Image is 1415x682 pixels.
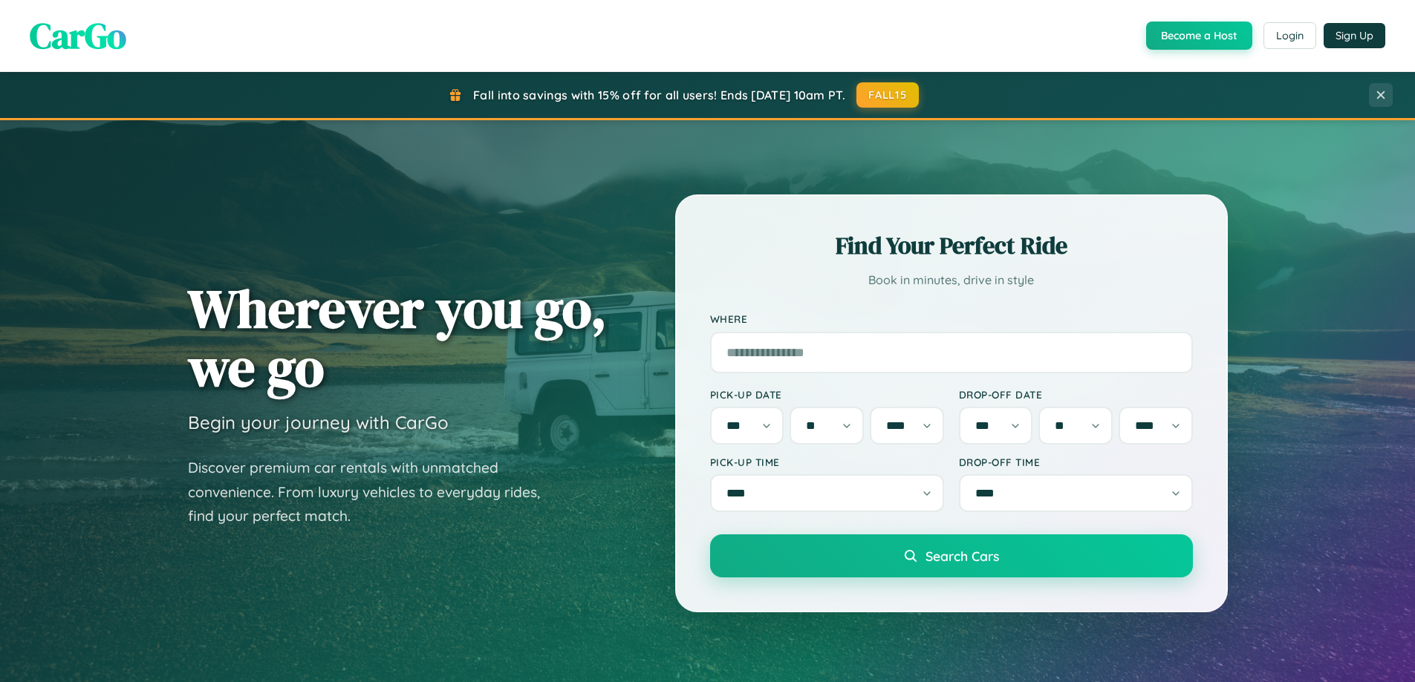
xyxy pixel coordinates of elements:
p: Discover premium car rentals with unmatched convenience. From luxury vehicles to everyday rides, ... [188,456,559,528]
button: Sign Up [1324,23,1385,48]
span: Search Cars [926,548,999,564]
button: Search Cars [710,534,1193,577]
button: Login [1263,22,1316,49]
label: Drop-off Date [959,388,1193,401]
span: Fall into savings with 15% off for all users! Ends [DATE] 10am PT. [473,88,845,102]
label: Pick-up Date [710,388,944,401]
button: FALL15 [856,82,919,108]
h3: Begin your journey with CarGo [188,411,449,433]
label: Drop-off Time [959,456,1193,468]
span: CarGo [30,11,126,60]
h2: Find Your Perfect Ride [710,229,1193,262]
h1: Wherever you go, we go [188,279,607,396]
p: Book in minutes, drive in style [710,269,1193,291]
label: Pick-up Time [710,456,944,468]
button: Become a Host [1146,22,1252,50]
label: Where [710,313,1193,326]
